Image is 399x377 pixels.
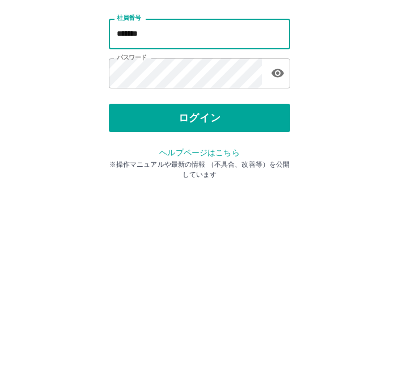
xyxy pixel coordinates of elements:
label: 社員番号 [117,106,141,115]
p: ※操作マニュアルや最新の情報 （不具合、改善等）を公開しています [109,252,290,272]
h2: ログイン [163,71,237,93]
a: ヘルプページはこちら [159,240,239,249]
button: ログイン [109,196,290,224]
label: パスワード [117,146,147,154]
